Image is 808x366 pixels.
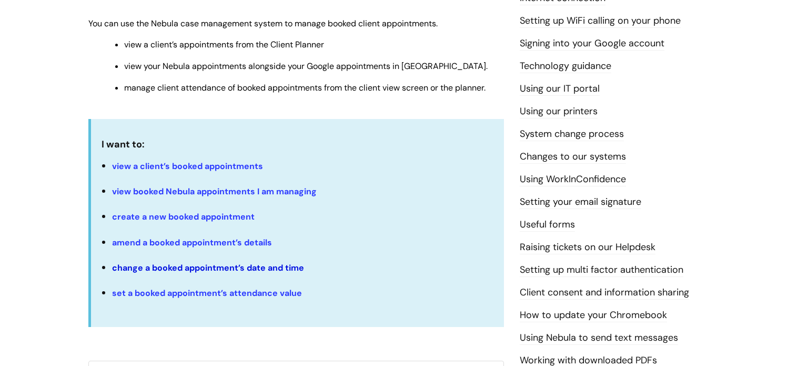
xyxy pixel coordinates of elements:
[112,262,304,273] a: change a booked appointment’s date and time
[124,39,324,50] span: view a client’s appointments from the Client Planner
[112,211,255,222] a: create a new booked appointment
[520,218,575,232] a: Useful forms
[102,138,145,151] strong: I want to:
[520,331,678,345] a: Using Nebula to send text messages
[520,127,624,141] a: System change process
[520,14,681,28] a: Setting up WiFi calling on your phone
[520,82,600,96] a: Using our IT portal
[520,37,664,51] a: Signing into your Google account
[520,60,611,73] a: Technology guidance
[520,263,683,277] a: Setting up multi factor authentication
[520,286,689,300] a: Client consent and information sharing
[88,18,438,29] span: You can use the Nebula case management system to manage booked client appointments.
[520,195,641,209] a: Setting your email signature
[112,186,317,197] a: view booked Nebula appointments I am managing
[520,241,655,254] a: Raising tickets on our Helpdesk
[112,288,302,299] a: set a booked appointment’s attendance value
[124,82,486,93] span: manage client attendance of booked appointments from the client view screen or the planner.
[112,161,263,172] a: view a client’s booked appointments
[520,150,626,164] a: Changes to our systems
[520,173,626,186] a: Using WorkInConfidence
[124,61,488,72] span: view your Nebula appointments alongside your Google appointments in [GEOGRAPHIC_DATA].
[520,309,667,322] a: How to update your Chromebook
[520,105,598,118] a: Using our printers
[112,237,272,248] a: amend a booked appointment’s details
